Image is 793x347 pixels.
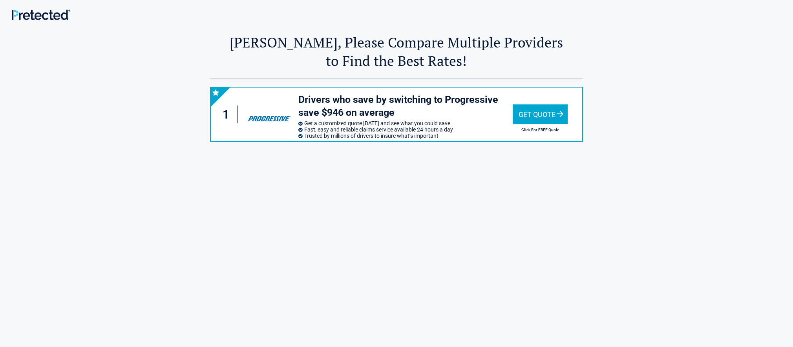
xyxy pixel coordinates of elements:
[298,93,513,119] h3: Drivers who save by switching to Progressive save $946 on average
[513,128,568,132] h2: Click For FREE Quote
[298,133,513,139] li: Trusted by millions of drivers to insure what’s important
[298,120,513,126] li: Get a customized quote [DATE] and see what you could save
[244,102,294,126] img: progressive's logo
[12,9,70,20] img: Main Logo
[513,104,568,124] div: Get Quote
[219,106,238,123] div: 1
[210,33,583,70] h2: [PERSON_NAME], Please Compare Multiple Providers to Find the Best Rates!
[298,126,513,133] li: Fast, easy and reliable claims service available 24 hours a day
